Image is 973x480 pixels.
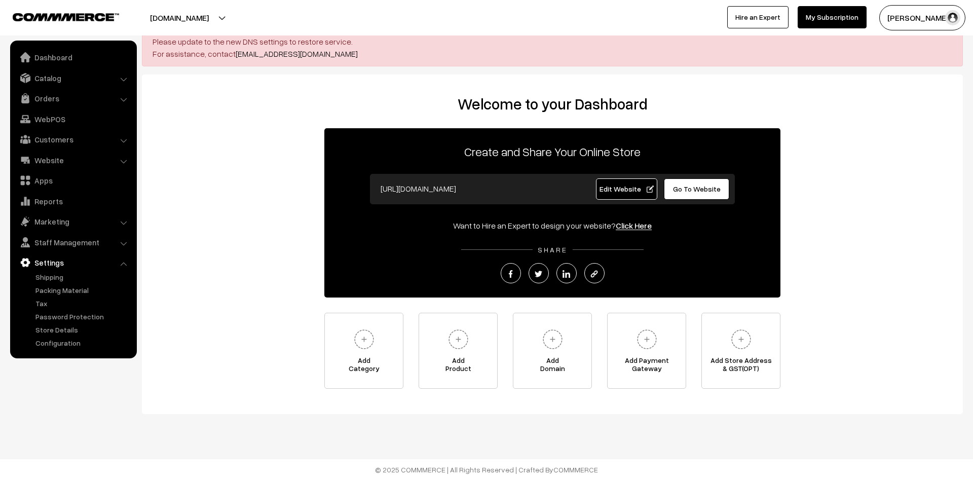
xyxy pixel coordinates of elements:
[13,13,119,21] img: COMMMERCE
[236,49,358,59] a: [EMAIL_ADDRESS][DOMAIN_NAME]
[324,142,780,161] p: Create and Share Your Online Store
[664,178,729,200] a: Go To Website
[13,192,133,210] a: Reports
[701,313,780,389] a: Add Store Address& GST(OPT)
[13,171,133,190] a: Apps
[33,298,133,309] a: Tax
[13,89,133,107] a: Orders
[539,325,567,353] img: plus.svg
[13,151,133,169] a: Website
[350,325,378,353] img: plus.svg
[13,69,133,87] a: Catalog
[33,285,133,296] a: Packing Material
[702,356,780,377] span: Add Store Address & GST(OPT)
[727,325,755,353] img: plus.svg
[513,356,591,377] span: Add Domain
[600,184,654,193] span: Edit Website
[673,184,721,193] span: Go To Website
[152,95,953,113] h2: Welcome to your Dashboard
[13,130,133,149] a: Customers
[419,313,498,389] a: AddProduct
[142,5,963,66] div: is still pointing to outdated DNS records and is currently not resolving. Please update to the ne...
[33,272,133,282] a: Shipping
[727,6,789,28] a: Hire an Expert
[879,5,965,30] button: [PERSON_NAME]
[325,356,403,377] span: Add Category
[553,465,598,474] a: COMMMERCE
[596,178,658,200] a: Edit Website
[444,325,472,353] img: plus.svg
[13,253,133,272] a: Settings
[798,6,867,28] a: My Subscription
[13,233,133,251] a: Staff Management
[607,313,686,389] a: Add PaymentGateway
[13,48,133,66] a: Dashboard
[33,311,133,322] a: Password Protection
[616,220,652,231] a: Click Here
[419,356,497,377] span: Add Product
[945,10,960,25] img: user
[13,110,133,128] a: WebPOS
[13,212,133,231] a: Marketing
[324,313,403,389] a: AddCategory
[33,324,133,335] a: Store Details
[608,356,686,377] span: Add Payment Gateway
[115,5,244,30] button: [DOMAIN_NAME]
[13,10,101,22] a: COMMMERCE
[324,219,780,232] div: Want to Hire an Expert to design your website?
[513,313,592,389] a: AddDomain
[33,338,133,348] a: Configuration
[533,245,573,254] span: SHARE
[633,325,661,353] img: plus.svg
